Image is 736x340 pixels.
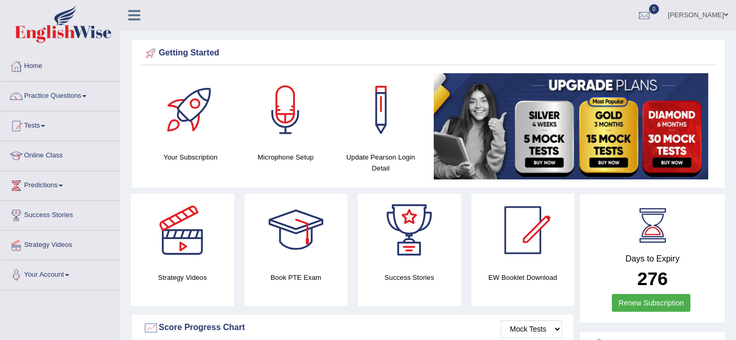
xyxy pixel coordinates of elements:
h4: EW Booklet Download [471,272,575,283]
a: Home [1,52,120,78]
div: Score Progress Chart [143,320,562,336]
a: Tests [1,111,120,138]
a: Predictions [1,171,120,197]
img: small5.jpg [434,73,709,179]
a: Your Account [1,260,120,287]
h4: Your Subscription [148,152,233,163]
span: 0 [649,4,660,14]
h4: Strategy Videos [131,272,234,283]
a: Strategy Videos [1,231,120,257]
a: Practice Questions [1,82,120,108]
h4: Update Pearson Login Detail [338,152,423,174]
h4: Microphone Setup [244,152,328,163]
b: 276 [637,268,667,289]
h4: Success Stories [358,272,461,283]
h4: Days to Expiry [591,254,713,264]
a: Renew Subscription [612,294,691,312]
h4: Book PTE Exam [245,272,348,283]
a: Online Class [1,141,120,167]
a: Success Stories [1,201,120,227]
div: Getting Started [143,46,713,61]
